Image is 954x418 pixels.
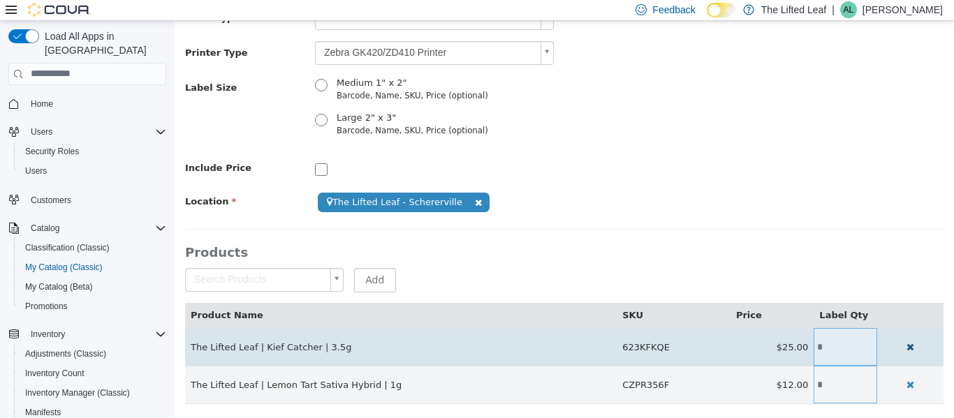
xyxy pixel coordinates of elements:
button: Classification (Classic) [14,238,172,257]
span: Inventory Manager (Classic) [20,385,166,401]
button: Inventory Count [14,364,172,383]
button: Customers [3,189,172,209]
td: 623KFKQE [442,307,556,345]
button: Users [14,161,172,181]
a: Inventory Manager (Classic) [20,385,135,401]
a: Search Products [10,247,169,271]
button: Inventory Manager (Classic) [14,383,172,403]
span: Catalog [31,223,59,234]
input: Dark Mode [707,3,736,17]
span: Adjustments (Classic) [25,348,106,359]
span: Inventory [25,326,166,343]
div: $25.00 [562,320,633,334]
div: Medium 1" x 2" [162,55,358,69]
th: Product Name [10,282,442,307]
div: Anna Lutz [840,1,857,18]
td: The Lifted Leaf | Kief Catcher | 3.5g [10,307,442,345]
button: Add [179,247,221,271]
span: Zebra GK420/ZD410 Printer [141,21,360,43]
th: SKU [442,282,556,307]
span: Promotions [25,301,68,312]
span: Security Roles [20,143,166,160]
th: Label Qty [639,282,702,307]
span: Users [25,124,166,140]
div: $12.00 [562,357,633,371]
button: Inventory [3,324,172,344]
button: My Catalog (Beta) [14,277,172,297]
a: My Catalog (Classic) [20,259,108,276]
span: Feedback [652,3,695,17]
button: Catalog [25,220,65,237]
p: | [832,1,835,18]
a: Classification (Classic) [20,239,115,256]
span: Home [31,98,53,110]
span: Printer Type [10,27,73,37]
a: Inventory Count [20,365,90,382]
button: Inventory [25,326,71,343]
span: My Catalog (Beta) [25,281,93,292]
span: Customers [31,195,71,206]
a: Customers [25,192,77,209]
a: Zebra GK420/ZD410 Printer [140,20,379,44]
span: Catalog [25,220,166,237]
span: My Catalog (Classic) [25,262,103,273]
span: Users [25,165,47,177]
span: Customers [25,191,166,208]
button: Users [25,124,58,140]
p: The Lifted Leaf [761,1,826,18]
span: My Catalog (Classic) [20,259,166,276]
span: Search Products [11,248,150,270]
button: Adjustments (Classic) [14,344,172,364]
span: Dark Mode [707,17,707,18]
span: The Lifted Leaf - Schererville [143,172,315,192]
a: Security Roles [20,143,85,160]
a: Users [20,163,52,179]
div: Barcode, Name, SKU, Price (optional) [162,69,358,82]
td: CZPR356F [442,345,556,382]
div: Barcode, Name, SKU, Price (optional) [162,104,358,117]
a: My Catalog (Beta) [20,278,98,295]
span: Adjustments (Classic) [20,345,166,362]
span: Manifests [25,407,61,418]
a: Promotions [20,298,73,315]
span: Security Roles [25,146,79,157]
td: The Lifted Leaf | Lemon Tart Sativa Hybrid | 1g [10,345,442,382]
span: Label Size [10,61,62,72]
th: Price [556,282,639,307]
button: Users [3,122,172,142]
span: Classification (Classic) [20,239,166,256]
span: Inventory Manager (Classic) [25,387,130,398]
button: Catalog [3,218,172,238]
span: AL [844,1,854,18]
span: Users [31,126,52,137]
a: Adjustments (Classic) [20,345,112,362]
div: Large 2" x 3" [162,90,358,104]
span: Load All Apps in [GEOGRAPHIC_DATA] [39,29,166,57]
span: Inventory [31,329,65,340]
button: Home [3,94,172,114]
span: Inventory Count [25,368,85,379]
button: My Catalog (Classic) [14,257,172,277]
p: [PERSON_NAME] [863,1,943,18]
span: Classification (Classic) [25,242,110,253]
span: Include Price [10,142,77,152]
span: My Catalog (Beta) [20,278,166,295]
a: Home [25,96,59,112]
span: Inventory Count [20,365,166,382]
img: Cova [28,3,91,17]
span: Home [25,95,166,112]
span: Promotions [20,298,166,315]
span: Location [10,175,61,186]
button: Security Roles [14,142,172,161]
button: Promotions [14,297,172,316]
span: Users [20,163,166,179]
h3: Products [10,223,769,239]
